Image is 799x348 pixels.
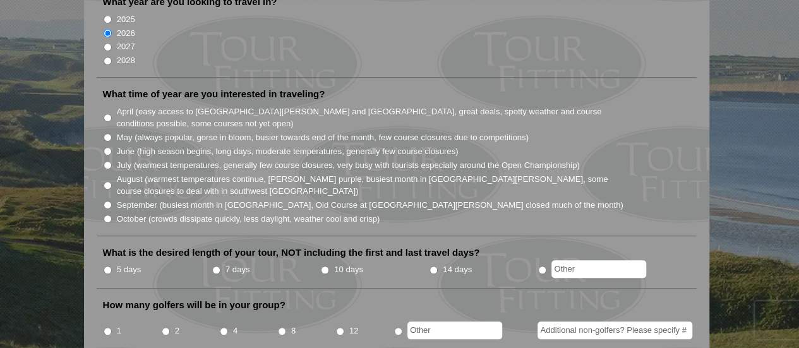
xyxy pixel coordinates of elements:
label: October (crowds dissipate quickly, less daylight, weather cool and crisp) [117,213,380,225]
label: August (warmest temperatures continue, [PERSON_NAME] purple, busiest month in [GEOGRAPHIC_DATA][P... [117,173,625,198]
input: Additional non-golfers? Please specify # [538,321,692,339]
label: 2 [175,325,179,337]
label: 10 days [334,263,363,276]
label: 14 days [443,263,472,276]
label: What time of year are you interested in traveling? [103,88,325,100]
input: Other [551,260,646,278]
label: 2025 [117,13,135,26]
label: April (easy access to [GEOGRAPHIC_DATA][PERSON_NAME] and [GEOGRAPHIC_DATA], great deals, spotty w... [117,105,625,130]
label: June (high season begins, long days, moderate temperatures, generally few course closures) [117,145,459,158]
label: September (busiest month in [GEOGRAPHIC_DATA], Old Course at [GEOGRAPHIC_DATA][PERSON_NAME] close... [117,199,623,212]
label: What is the desired length of your tour, NOT including the first and last travel days? [103,246,480,259]
label: 7 days [225,263,250,276]
label: How many golfers will be in your group? [103,299,285,311]
input: Other [407,321,502,339]
label: May (always popular, gorse in bloom, busier towards end of the month, few course closures due to ... [117,131,529,144]
label: 4 [233,325,237,337]
label: 2027 [117,40,135,53]
label: 8 [291,325,296,337]
label: 1 [117,325,121,337]
label: 5 days [117,263,141,276]
label: 12 [349,325,359,337]
label: 2026 [117,27,135,40]
label: July (warmest temperatures, generally few course closures, very busy with tourists especially aro... [117,159,580,172]
label: 2028 [117,54,135,67]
